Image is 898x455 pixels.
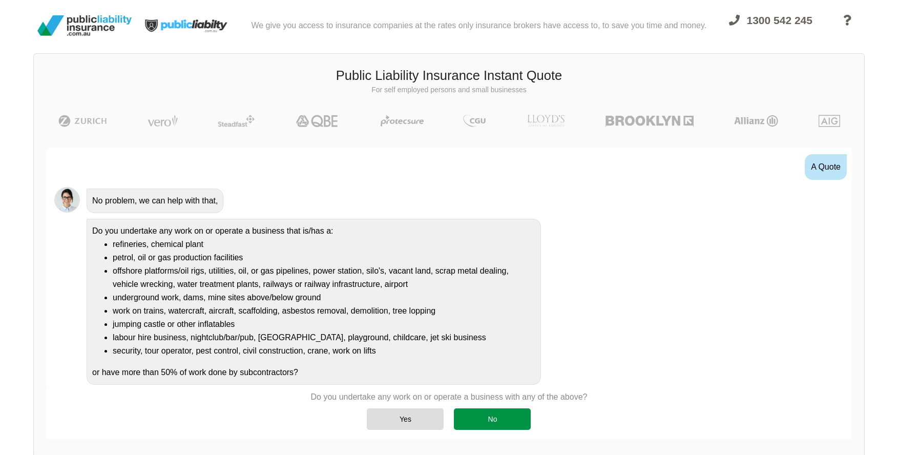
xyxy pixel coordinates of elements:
[54,115,112,127] img: Zurich | Public Liability Insurance
[113,331,535,344] li: labour hire business, nightclub/bar/pub, [GEOGRAPHIC_DATA], playground, childcare, jet ski business
[805,154,847,180] div: A Quote
[87,219,541,385] div: Do you undertake any work on or operate a business that is/has a: or have more than 50% of work d...
[214,115,259,127] img: Steadfast | Public Liability Insurance
[601,115,697,127] img: Brooklyn | Public Liability Insurance
[454,408,531,430] div: No
[113,264,535,291] li: offshore platforms/oil rigs, utilities, oil, or gas pipelines, power station, silo's, vacant land...
[729,115,783,127] img: Allianz | Public Liability Insurance
[815,115,845,127] img: AIG | Public Liability Insurance
[367,408,444,430] div: Yes
[377,115,428,127] img: Protecsure | Public Liability Insurance
[747,14,812,26] span: 1300 542 245
[136,4,238,47] img: Public Liability Insurance Light
[41,85,857,95] p: For self employed persons and small businesses
[143,115,182,127] img: Vero | Public Liability Insurance
[54,187,80,213] img: Chatbot | PLI
[113,318,535,331] li: jumping castle or other inflatables
[113,344,535,358] li: security, tour operator, pest control, civil construction, crane, work on lifts
[87,189,223,213] div: No problem, we can help with that,
[311,391,588,403] p: Do you undertake any work on or operate a business with any of the above?
[113,238,535,251] li: refineries, chemical plant
[521,115,571,127] img: LLOYD's | Public Liability Insurance
[41,67,857,85] h3: Public Liability Insurance Instant Quote
[459,115,490,127] img: CGU | Public Liability Insurance
[290,115,345,127] img: QBE | Public Liability Insurance
[720,8,822,47] a: 1300 542 245
[113,291,535,304] li: underground work, dams, mine sites above/below ground
[113,251,535,264] li: petrol, oil or gas production facilities
[33,11,136,40] img: Public Liability Insurance
[251,4,706,47] div: We give you access to insurance companies at the rates only insurance brokers have access to, to ...
[113,304,535,318] li: work on trains, watercraft, aircraft, scaffolding, asbestos removal, demolition, tree lopping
